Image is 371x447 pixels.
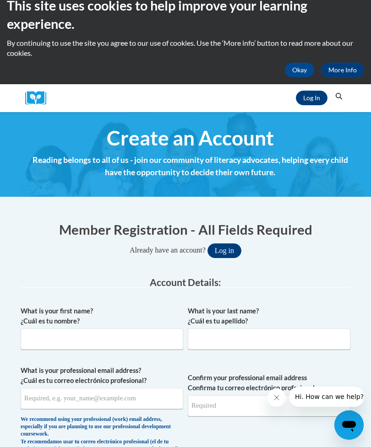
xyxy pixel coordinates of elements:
a: Cox Campus [25,91,53,105]
iframe: Button to launch messaging window [334,410,364,440]
input: Required [188,395,350,416]
p: By continuing to use the site you agree to our use of cookies. Use the ‘More info’ button to read... [7,38,364,58]
iframe: Message from company [289,387,364,407]
span: Account Details: [150,276,221,288]
a: More Info [321,63,364,77]
iframe: Close message [267,388,286,407]
label: What is your first name? ¿Cuál es tu nombre? [21,306,183,326]
span: Create an Account [107,126,274,150]
button: Okay [285,63,314,77]
label: What is your last name? ¿Cuál es tu apellido? [188,306,350,326]
button: Search [332,91,346,102]
span: Already have an account? [130,246,206,254]
button: Log in [207,243,241,258]
label: What is your professional email address? ¿Cuál es tu correo electrónico profesional? [21,366,183,386]
a: Log In [296,91,327,105]
input: Metadata input [21,329,183,350]
img: Logo brand [25,91,53,105]
h1: Member Registration - All Fields Required [21,220,350,239]
label: Confirm your professional email address Confirma tu correo electrónico profesional. [188,373,350,393]
h4: Reading belongs to all of us - join our community of literacy advocates, helping every child have... [25,154,355,178]
input: Metadata input [21,388,183,409]
input: Metadata input [188,329,350,350]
